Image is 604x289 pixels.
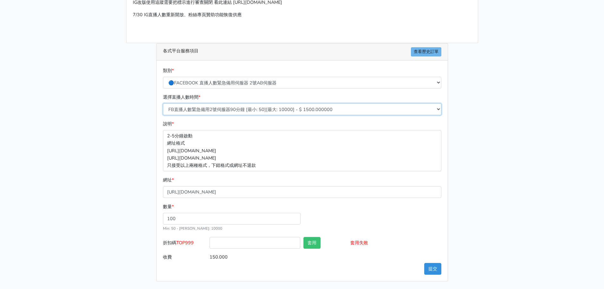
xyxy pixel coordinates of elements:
[157,43,448,61] div: 各式平台服務項目
[163,186,441,198] input: 這邊填入網址
[163,176,174,184] label: 網址
[176,240,194,246] span: TOP999
[163,130,441,171] p: 2-5分鐘啟動 網址格式 [URL][DOMAIN_NAME] [URL][DOMAIN_NAME] 只接受以上兩種格式，下錯格式或網址不退款
[163,203,174,210] label: 數量
[424,263,441,275] button: 提交
[163,94,200,101] label: 選擇直播人數時間
[303,237,321,249] button: 套用
[161,251,208,263] label: 收費
[411,47,441,56] a: 查看歷史訂單
[163,67,174,74] label: 類別
[163,226,222,231] small: Min: 50 - [PERSON_NAME]: 10000
[163,120,174,128] label: 說明
[133,11,471,18] p: 7/30 IG直播人數重新開放、粉絲專頁贊助功能恢復供應
[161,237,208,251] label: 折扣碼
